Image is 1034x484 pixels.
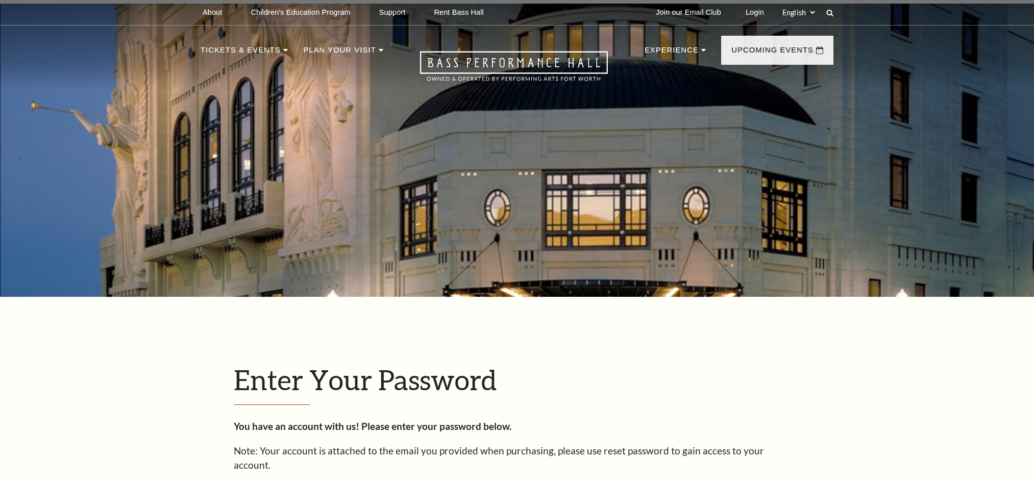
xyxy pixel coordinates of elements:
[234,363,497,396] span: Enter Your Password
[303,44,376,62] p: Plan Your Visit
[234,420,359,432] strong: You have an account with us!
[251,8,350,17] p: Children's Education Program
[434,8,484,17] p: Rent Bass Hall
[645,44,699,62] p: Experience
[731,44,814,62] p: Upcoming Events
[203,8,222,17] p: About
[780,8,817,17] select: Select:
[201,44,281,62] p: Tickets & Events
[234,444,800,473] p: Note: Your account is attached to the email you provided when purchasing, please use reset passwo...
[361,420,511,432] strong: Please enter your password below.
[379,8,406,17] p: Support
